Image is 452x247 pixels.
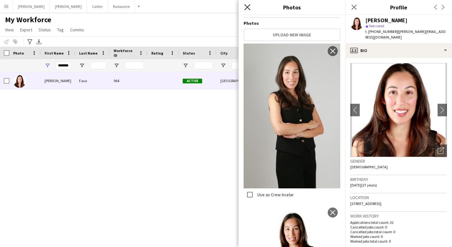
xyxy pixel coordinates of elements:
a: View [3,26,16,34]
span: Status [183,51,195,55]
a: Status [36,26,53,34]
span: t. [PHONE_NUMBER] [365,29,398,34]
p: Cancelled jobs total count: 0 [350,229,447,234]
button: Open Filter Menu [79,63,85,68]
span: Not rated [369,24,384,28]
app-action-btn: Advanced filters [26,38,34,45]
input: First Name Filter Input [56,62,72,69]
div: Faux [75,72,110,89]
span: City [220,51,228,55]
p: Worked jobs count: 0 [350,234,447,239]
button: Open Filter Menu [45,63,50,68]
span: Active [183,79,202,83]
a: Tag [55,26,66,34]
span: Comms [70,27,84,33]
h3: Work history [350,213,447,219]
h3: Birthday [350,176,447,182]
input: City Filter Input [232,62,250,69]
h3: Photos [239,3,345,11]
p: Cancelled jobs count: 0 [350,225,447,229]
span: [DATE] (37 years) [350,183,377,187]
button: [PERSON_NAME] [50,0,87,13]
div: Bio [345,43,452,58]
span: View [5,27,14,33]
h3: Profile [345,3,452,11]
span: My Workforce [5,15,51,24]
img: Natasha Faux [13,75,26,88]
label: Use as Crew Avatar [256,192,294,197]
div: [GEOGRAPHIC_DATA] [217,72,254,89]
a: Export [18,26,35,34]
button: Caitlin [87,0,108,13]
button: Radouane [108,0,135,13]
span: Rating [151,51,163,55]
h3: Gender [350,158,447,164]
h4: Photos [244,20,340,26]
button: Open Filter Menu [220,63,226,68]
span: First Name [45,51,64,55]
span: [DEMOGRAPHIC_DATA] [350,165,388,169]
span: [STREET_ADDRESS] [350,201,381,206]
div: 964 [110,72,148,89]
input: Last Name Filter Input [90,62,106,69]
span: Tag [57,27,64,33]
input: Status Filter Input [194,62,213,69]
button: Open Filter Menu [114,63,119,68]
span: | [PERSON_NAME][EMAIL_ADDRESS][DOMAIN_NAME] [365,29,446,39]
div: [PERSON_NAME] [41,72,75,89]
button: Upload new image [244,29,340,41]
button: [PERSON_NAME] [13,0,50,13]
span: Status [39,27,51,33]
app-action-btn: Export XLSX [35,38,43,45]
p: Applications total count: 32 [350,220,447,225]
span: Photo [13,51,24,55]
span: Workforce ID [114,48,136,58]
img: Crew photo 988777 [244,44,340,188]
img: Crew avatar or photo [350,63,447,157]
p: Worked jobs total count: 0 [350,239,447,244]
h3: Location [350,195,447,200]
a: Comms [67,26,87,34]
span: Export [20,27,32,33]
button: Open Filter Menu [183,63,188,68]
input: Workforce ID Filter Input [125,62,144,69]
div: Open photos pop-in [434,145,447,157]
span: Last Name [79,51,98,55]
div: [PERSON_NAME] [365,18,407,23]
